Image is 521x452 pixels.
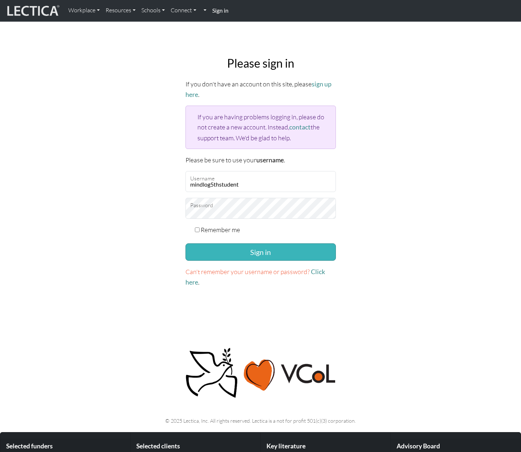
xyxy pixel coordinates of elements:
p: © 2025 Lectica, Inc. All rights reserved. Lectica is a not for profit 501(c)(3) corporation. [26,417,495,425]
strong: username [256,156,284,164]
p: . [185,266,336,287]
span: Can't remember your username or password? [185,268,310,276]
p: Please be sure to use your . [185,155,336,165]
button: Sign in [185,243,336,261]
a: Sign in [209,3,231,18]
p: If you don't have an account on this site, please . [185,79,336,100]
a: Resources [103,3,138,18]
h2: Please sign in [185,56,336,70]
img: Peace, love, VCoL [183,347,338,399]
input: Username [185,171,336,192]
div: If you are having problems logging in, please do not create a new account. Instead, the support t... [185,106,336,149]
a: contact [289,123,311,131]
a: Workplace [65,3,103,18]
img: lecticalive [5,4,60,18]
label: Remember me [201,225,240,235]
a: Schools [138,3,168,18]
a: Connect [168,3,199,18]
strong: Sign in [212,7,229,14]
